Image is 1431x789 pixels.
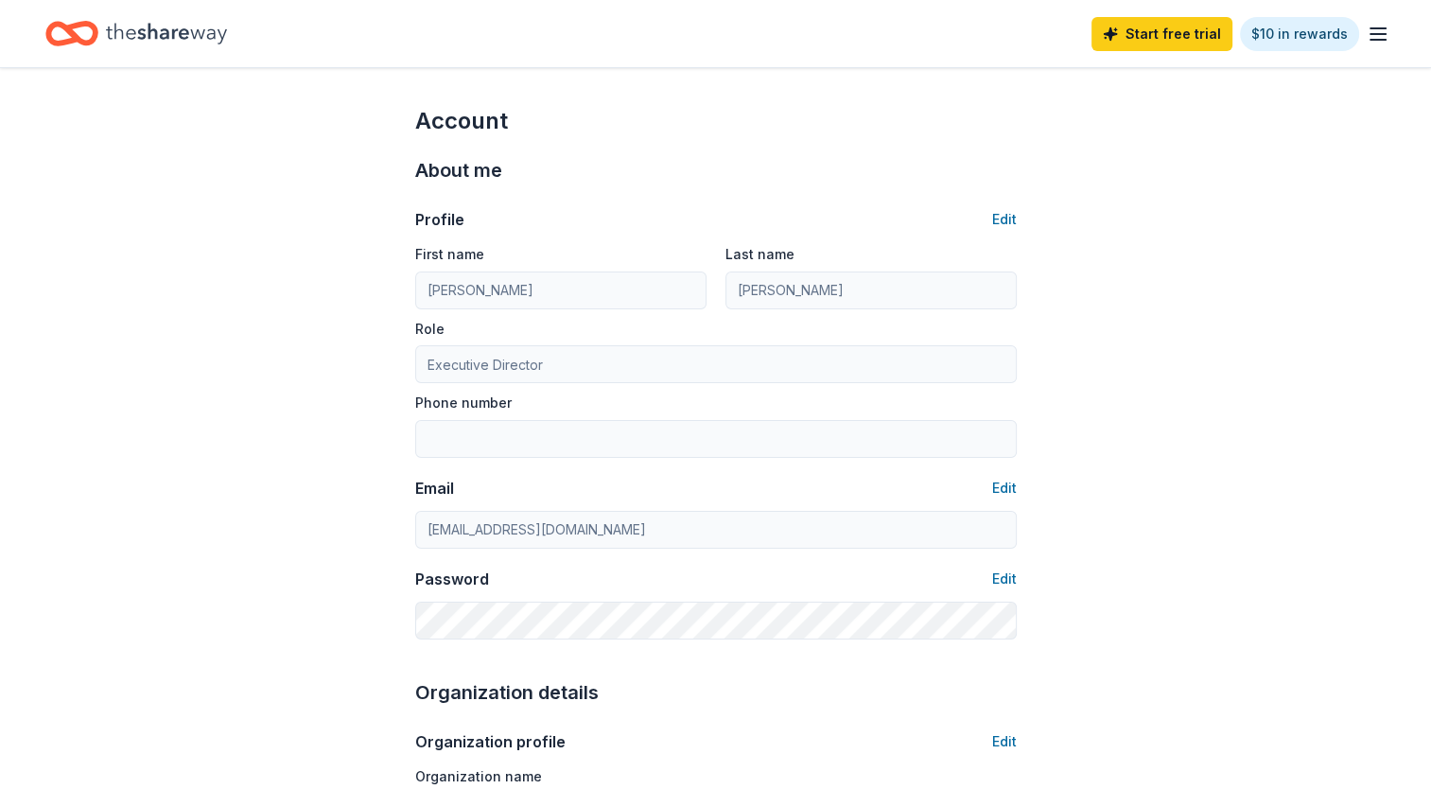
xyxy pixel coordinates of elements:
[415,568,489,590] div: Password
[415,245,484,264] label: First name
[415,208,464,231] div: Profile
[45,11,227,56] a: Home
[415,477,454,500] div: Email
[415,767,542,786] label: Organization name
[725,245,794,264] label: Last name
[992,730,1017,753] button: Edit
[415,320,445,339] label: Role
[415,730,566,753] div: Organization profile
[992,208,1017,231] button: Edit
[415,394,512,412] label: Phone number
[415,677,1017,708] div: Organization details
[1091,17,1232,51] a: Start free trial
[1240,17,1359,51] a: $10 in rewards
[415,106,1017,136] div: Account
[992,568,1017,590] button: Edit
[415,155,1017,185] div: About me
[992,477,1017,500] button: Edit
